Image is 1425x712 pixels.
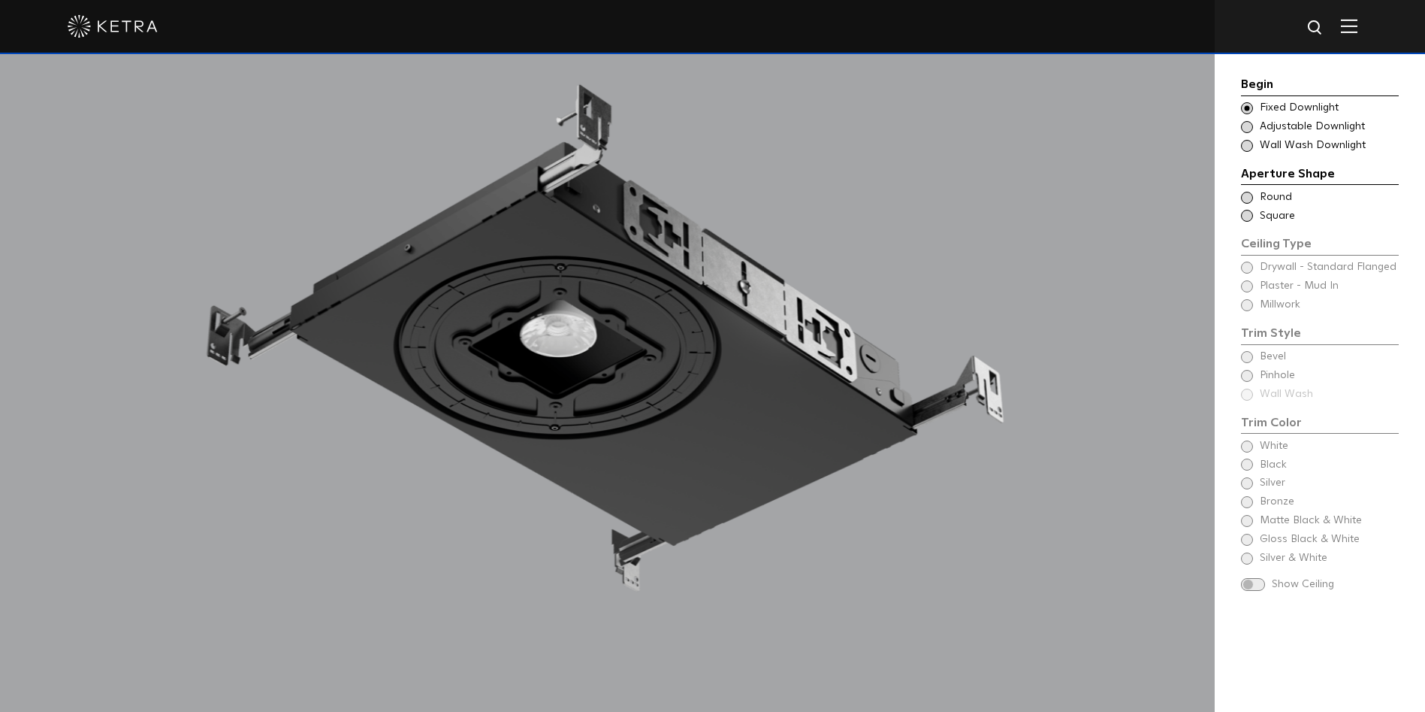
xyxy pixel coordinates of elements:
span: Round [1260,190,1397,205]
img: Hamburger%20Nav.svg [1341,19,1357,33]
img: search icon [1306,19,1325,38]
span: Fixed Downlight [1260,101,1397,116]
div: Begin [1241,75,1399,96]
span: Show Ceiling [1272,577,1399,592]
span: Adjustable Downlight [1260,120,1397,135]
img: ketra-logo-2019-white [68,15,158,38]
span: Wall Wash Downlight [1260,138,1397,153]
div: Aperture Shape [1241,165,1399,186]
span: Square [1260,209,1397,224]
